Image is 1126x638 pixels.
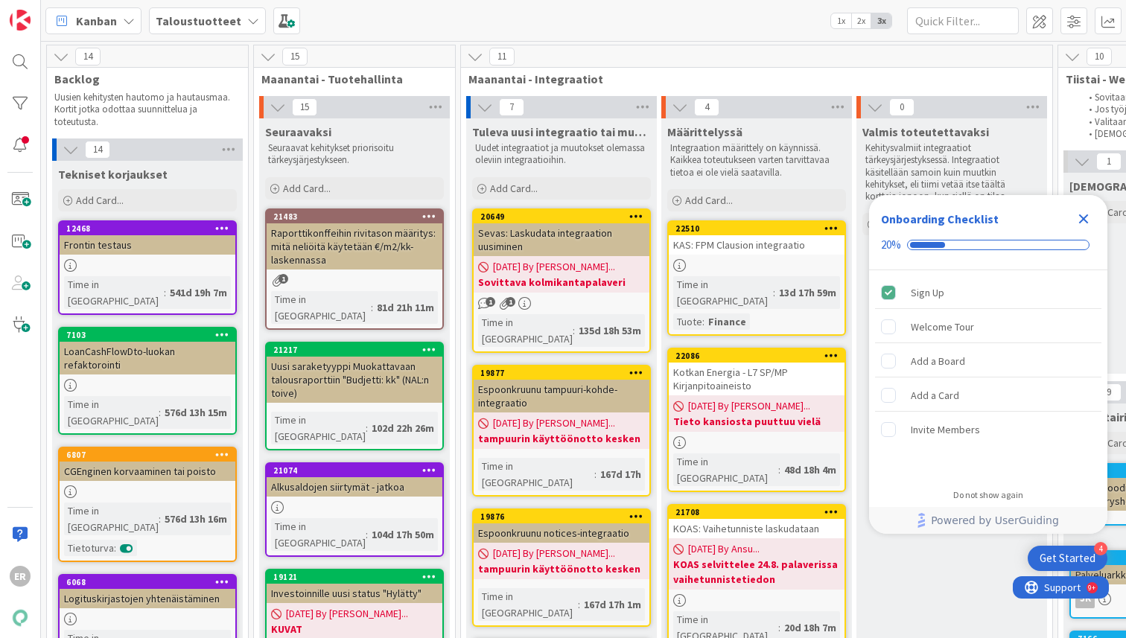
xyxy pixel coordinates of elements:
div: Checklist Container [869,195,1107,534]
p: Kehitysvalmiit integraatiot tärkeysjärjestyksessä. Integraatiot käsitellään samoin kuin muutkin k... [865,142,1038,202]
b: tampuurin käyttöönotto kesken [478,431,645,446]
div: 22510 [675,223,844,234]
div: 135d 18h 53m [575,322,645,339]
div: Add a Board [911,352,965,370]
div: 19877Espoonkruunu tampuuri-kohde-integraatio [474,366,649,412]
div: Checklist progress: 20% [881,238,1095,252]
div: 21483Raporttikonffeihin rivitason määritys: mitä neliöitä käytetään €/m2/kk-laskennassa [267,210,442,269]
span: : [371,299,373,316]
div: 7103 [66,330,235,340]
div: Get Started [1040,551,1095,566]
div: 12468 [60,222,235,235]
div: Close Checklist [1072,207,1095,231]
span: : [778,619,780,636]
span: : [366,526,368,543]
div: Time in [GEOGRAPHIC_DATA] [271,412,366,444]
div: 21708 [669,505,844,519]
div: Sign Up is complete. [875,276,1101,309]
div: Time in [GEOGRAPHIC_DATA] [64,503,159,535]
div: Sign Up [911,284,944,302]
a: 22510KAS: FPM Clausion integraatioTime in [GEOGRAPHIC_DATA]:13d 17h 59mTuote:Finance [667,220,846,336]
span: [DATE] By [PERSON_NAME]... [286,606,408,622]
a: 21217Uusi saraketyyppi Muokattavaan talousraporttiin "Budjetti: kk" (NAL:n toive)Time in [GEOGRAP... [265,342,444,450]
b: KOAS selvittelee 24.8. palaverissa vaihetunnistetiedon [673,557,840,587]
div: Time in [GEOGRAPHIC_DATA] [64,276,164,309]
span: : [702,313,704,330]
div: Sevas: Laskudata integraation uusiminen [474,223,649,256]
span: 15 [282,48,308,66]
div: 21483 [273,211,442,222]
p: Integraation määrittely on käynnissä. Kaikkea toteutukseen varten tarvittavaa tietoa ei ole vielä... [670,142,843,179]
div: 22510KAS: FPM Clausion integraatio [669,222,844,255]
div: Kotkan Energia - L7 SP/MP Kirjanpitoaineisto [669,363,844,395]
span: Määrittelyssä [667,124,742,139]
div: 6807 [66,450,235,460]
a: 6807CGEnginen korvaaminen tai poistoTime in [GEOGRAPHIC_DATA]:576d 13h 16mTietoturva: [58,447,237,562]
div: 20d 18h 7m [780,619,840,636]
b: KUVAT [271,622,438,637]
span: : [366,420,368,436]
div: Time in [GEOGRAPHIC_DATA] [673,276,773,309]
div: 7103LoanCashFlowDto-luokan refaktorointi [60,328,235,374]
div: Time in [GEOGRAPHIC_DATA] [673,453,778,486]
div: Invite Members is incomplete. [875,413,1101,446]
span: Tekniset korjaukset [58,167,168,182]
div: 12468Frontin testaus [60,222,235,255]
div: 21217Uusi saraketyyppi Muokattavaan talousraporttiin "Budjetti: kk" (NAL:n toive) [267,343,442,403]
p: Uusien kehitysten hautomo ja hautausmaa. Kortit jotka odottaa suunnittelua ja toteutusta. [54,92,230,128]
span: Support [31,2,68,20]
div: Tuote [673,313,702,330]
div: Time in [GEOGRAPHIC_DATA] [64,396,159,429]
a: 20649Sevas: Laskudata integraation uusiminen[DATE] By [PERSON_NAME]...Sovittava kolmikantapalaver... [472,208,651,353]
p: Seuraavat kehitykset priorisoitu tärkeysjärjestykseen. [268,142,441,167]
img: avatar [10,607,31,628]
span: 4 [694,98,719,116]
span: Valmis toteutettavaksi [862,124,989,139]
div: 21708 [675,507,844,517]
span: : [778,462,780,478]
span: 1 [279,274,288,284]
div: 102d 22h 26m [368,420,438,436]
a: 21074Alkusaldojen siirtymät - jatkoaTime in [GEOGRAPHIC_DATA]:104d 17h 50m [265,462,444,557]
div: 19121 [273,572,442,582]
div: Frontin testaus [60,235,235,255]
span: : [573,322,575,339]
div: 167d 17h [597,466,645,482]
a: 21483Raporttikonffeihin rivitason määritys: mitä neliöitä käytetään €/m2/kk-laskennassaTime in [G... [265,208,444,330]
div: Uusi saraketyyppi Muokattavaan talousraporttiin "Budjetti: kk" (NAL:n toive) [267,357,442,403]
div: Checklist items [869,270,1107,479]
a: 12468Frontin testausTime in [GEOGRAPHIC_DATA]:541d 19h 7m [58,220,237,315]
span: : [578,596,580,613]
span: Add Card... [490,182,538,195]
span: [DATE] By [PERSON_NAME]... [493,415,615,431]
span: Powered by UserGuiding [931,511,1059,529]
span: Tuleva uusi integraatio tai muutos [472,124,651,139]
div: Finance [704,313,750,330]
div: Open Get Started checklist, remaining modules: 4 [1028,546,1107,571]
div: 9+ [75,6,83,18]
span: : [159,404,161,421]
span: Maanantai - Integraatiot [468,71,1034,86]
span: : [594,466,597,482]
span: [DATE] By [PERSON_NAME]... [493,546,615,561]
div: 19877 [480,368,649,378]
div: 576d 13h 16m [161,511,231,527]
div: 81d 21h 11m [373,299,438,316]
div: JK [1075,589,1095,608]
div: Espoonkruunu notices-integraatio [474,523,649,543]
div: Time in [GEOGRAPHIC_DATA] [478,458,594,491]
span: 1x [831,13,851,28]
div: Time in [GEOGRAPHIC_DATA] [478,314,573,347]
span: Backlog [54,71,229,86]
div: Do not show again [953,489,1023,501]
div: 22086 [675,351,844,361]
div: 19876Espoonkruunu notices-integraatio [474,510,649,543]
div: 19876 [480,511,649,522]
b: Sovittava kolmikantapalaveri [478,275,645,290]
div: 20649 [474,210,649,223]
a: 22086Kotkan Energia - L7 SP/MP Kirjanpitoaineisto[DATE] By [PERSON_NAME]...Tieto kansiosta puuttu... [667,348,846,492]
span: Maanantai - Tuotehallinta [261,71,436,86]
div: Welcome Tour [911,318,974,336]
div: 20649 [480,211,649,222]
div: 12468 [66,223,235,234]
